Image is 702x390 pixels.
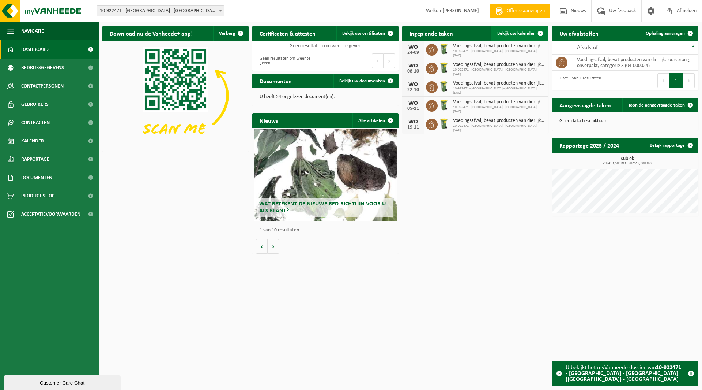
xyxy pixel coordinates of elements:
span: Offerte aanvragen [505,7,547,15]
div: U bekijkt het myVanheede dossier van [566,361,684,386]
span: Bedrijfsgegevens [21,59,64,77]
button: Previous [372,53,384,68]
span: 10-922471 - [GEOGRAPHIC_DATA] - [GEOGRAPHIC_DATA] (SAC) [453,68,545,77]
a: Bekijk rapportage [644,138,698,153]
div: 24-09 [406,50,420,55]
h2: Ingeplande taken [402,26,460,40]
span: Voedingsafval, bevat producten van dierlijke oorsprong, onverpakt, categorie 3 [453,62,545,68]
span: Toon de aangevraagde taken [628,103,685,108]
span: Kalender [21,132,44,150]
td: voedingsafval, bevat producten van dierlijke oorsprong, onverpakt, categorie 3 (04-000024) [571,55,698,71]
span: Gebruikers [21,95,49,114]
h2: Uw afvalstoffen [552,26,606,40]
span: 10-922471 - [GEOGRAPHIC_DATA] - [GEOGRAPHIC_DATA] (SAC) [453,86,545,95]
div: WO [406,44,420,50]
span: Bekijk uw certificaten [342,31,385,36]
strong: [PERSON_NAME] [442,8,479,14]
a: Toon de aangevraagde taken [622,98,698,112]
span: Ophaling aanvragen [646,31,685,36]
span: 10-922471 - [GEOGRAPHIC_DATA] - [GEOGRAPHIC_DATA] (SAC) [453,49,545,58]
h2: Download nu de Vanheede+ app! [102,26,200,40]
a: Wat betekent de nieuwe RED-richtlijn voor u als klant? [254,129,397,221]
span: Bekijk uw documenten [339,79,385,83]
img: WB-0140-HPE-GN-50 [438,99,450,111]
h2: Certificaten & attesten [252,26,323,40]
h2: Nieuws [252,113,285,127]
button: 1 [669,73,683,88]
span: 10-922471 - [GEOGRAPHIC_DATA] - [GEOGRAPHIC_DATA] (SAC) [453,124,545,133]
a: Offerte aanvragen [490,4,550,18]
div: WO [406,82,420,88]
h2: Documenten [252,74,299,88]
button: Verberg [213,26,248,41]
a: Bekijk uw kalender [491,26,548,41]
strong: 10-922471 - [GEOGRAPHIC_DATA] - [GEOGRAPHIC_DATA] ([GEOGRAPHIC_DATA]) - [GEOGRAPHIC_DATA] [566,365,681,382]
img: WB-0140-HPE-GN-50 [438,118,450,130]
span: 10-922471 - LAMMERTYN - SINT-ANNEKE CENTRUM (SAC) - ANTWERPEN [97,6,224,16]
img: WB-0140-HPE-GN-50 [438,43,450,55]
button: Next [384,53,395,68]
span: 10-922471 - [GEOGRAPHIC_DATA] - [GEOGRAPHIC_DATA] (SAC) [453,105,545,114]
h3: Kubiek [556,156,698,165]
img: WB-0140-HPE-GN-50 [438,62,450,74]
span: Product Shop [21,187,54,205]
div: 19-11 [406,125,420,130]
button: Volgende [268,239,279,254]
a: Ophaling aanvragen [640,26,698,41]
span: Afvalstof [577,45,598,51]
span: Voedingsafval, bevat producten van dierlijke oorsprong, onverpakt, categorie 3 [453,81,545,86]
div: 22-10 [406,88,420,93]
span: Rapportage [21,150,49,168]
a: Bekijk uw certificaten [336,26,398,41]
span: Contactpersonen [21,77,64,95]
h2: Aangevraagde taken [552,98,618,112]
a: Alle artikelen [352,113,398,128]
span: Voedingsafval, bevat producten van dierlijke oorsprong, onverpakt, categorie 3 [453,43,545,49]
img: Download de VHEPlus App [102,41,249,151]
span: Wat betekent de nieuwe RED-richtlijn voor u als klant? [259,201,386,214]
span: Navigatie [21,22,44,40]
span: Voedingsafval, bevat producten van dierlijke oorsprong, onverpakt, categorie 3 [453,99,545,105]
div: Geen resultaten om weer te geven [256,53,322,69]
div: 1 tot 1 van 1 resultaten [556,73,601,89]
img: WB-0140-HPE-GN-50 [438,80,450,93]
span: Contracten [21,114,50,132]
p: U heeft 54 ongelezen document(en). [260,94,391,100]
span: 2024: 3,500 m3 - 2025: 2,380 m3 [556,161,698,165]
iframe: chat widget [4,374,122,390]
span: 10-922471 - LAMMERTYN - SINT-ANNEKE CENTRUM (SAC) - ANTWERPEN [97,5,224,16]
div: WO [406,100,420,106]
span: Voedingsafval, bevat producten van dierlijke oorsprong, onverpakt, categorie 3 [453,118,545,124]
span: Acceptatievoorwaarden [21,205,80,223]
button: Vorige [256,239,268,254]
span: Dashboard [21,40,49,59]
span: Verberg [219,31,235,36]
span: Documenten [21,168,52,187]
span: Bekijk uw kalender [497,31,535,36]
td: Geen resultaten om weer te geven [252,41,399,51]
p: Geen data beschikbaar. [559,119,691,124]
div: WO [406,63,420,69]
p: 1 van 10 resultaten [260,228,395,233]
button: Previous [657,73,669,88]
h2: Rapportage 2025 / 2024 [552,138,626,152]
div: 08-10 [406,69,420,74]
div: WO [406,119,420,125]
button: Next [683,73,695,88]
a: Bekijk uw documenten [333,74,398,88]
div: 05-11 [406,106,420,111]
